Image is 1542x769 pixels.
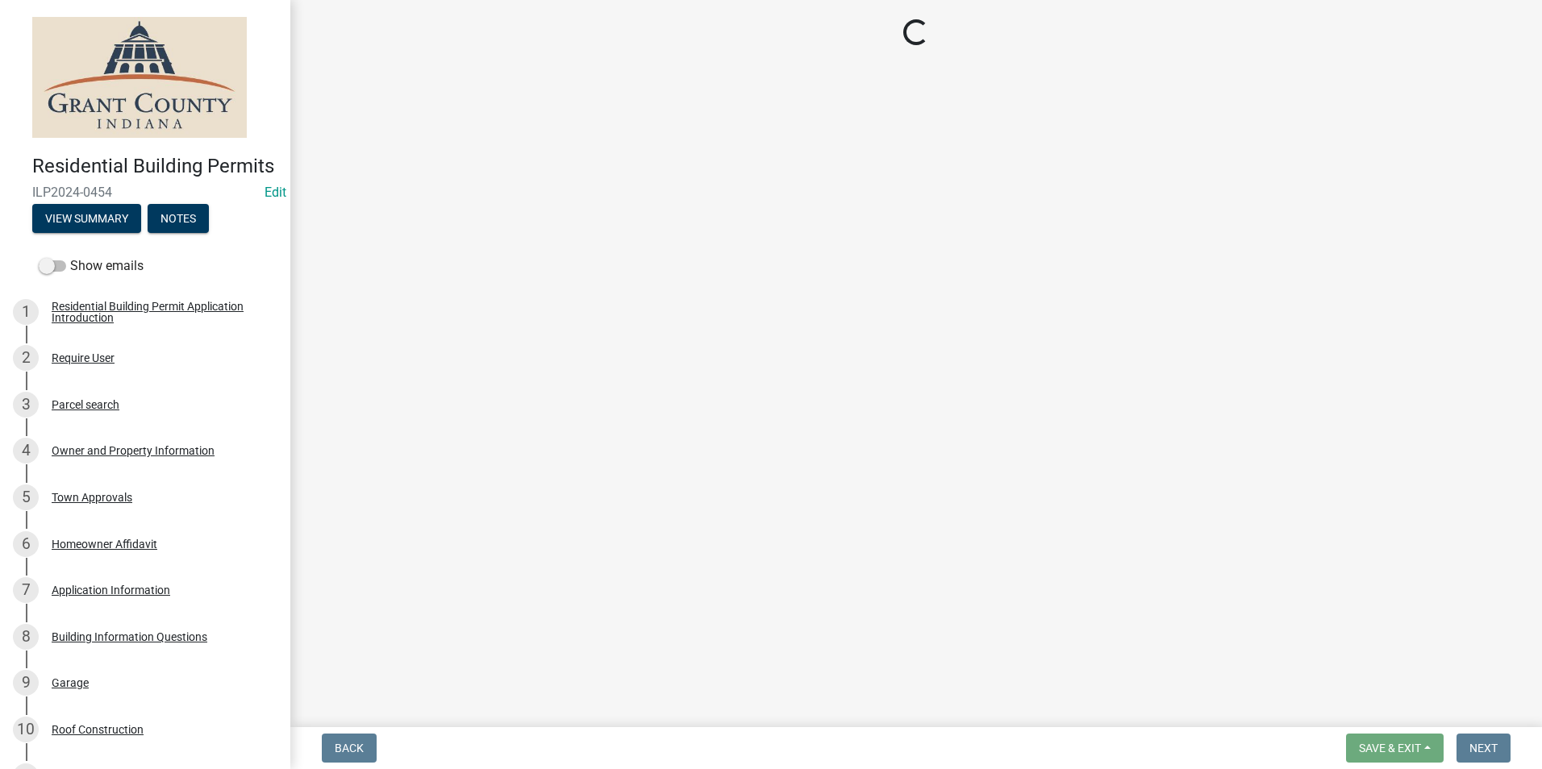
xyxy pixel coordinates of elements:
[1457,734,1511,763] button: Next
[52,631,207,642] div: Building Information Questions
[52,724,144,735] div: Roof Construction
[52,445,215,456] div: Owner and Property Information
[52,538,157,550] div: Homeowner Affidavit
[13,299,39,325] div: 1
[13,484,39,510] div: 5
[39,256,144,276] label: Show emails
[148,213,209,226] wm-modal-confirm: Notes
[52,584,170,596] div: Application Information
[32,185,258,200] span: ILP2024-0454
[1359,742,1421,754] span: Save & Exit
[335,742,364,754] span: Back
[13,345,39,371] div: 2
[13,392,39,418] div: 3
[265,185,286,200] a: Edit
[1469,742,1498,754] span: Next
[32,213,141,226] wm-modal-confirm: Summary
[32,204,141,233] button: View Summary
[13,717,39,742] div: 10
[13,624,39,650] div: 8
[52,399,119,410] div: Parcel search
[265,185,286,200] wm-modal-confirm: Edit Application Number
[52,492,132,503] div: Town Approvals
[52,677,89,688] div: Garage
[13,531,39,557] div: 6
[32,17,247,138] img: Grant County, Indiana
[52,301,265,323] div: Residential Building Permit Application Introduction
[1346,734,1444,763] button: Save & Exit
[148,204,209,233] button: Notes
[322,734,377,763] button: Back
[13,577,39,603] div: 7
[13,438,39,463] div: 4
[13,670,39,696] div: 9
[52,352,115,364] div: Require User
[32,155,277,178] h4: Residential Building Permits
